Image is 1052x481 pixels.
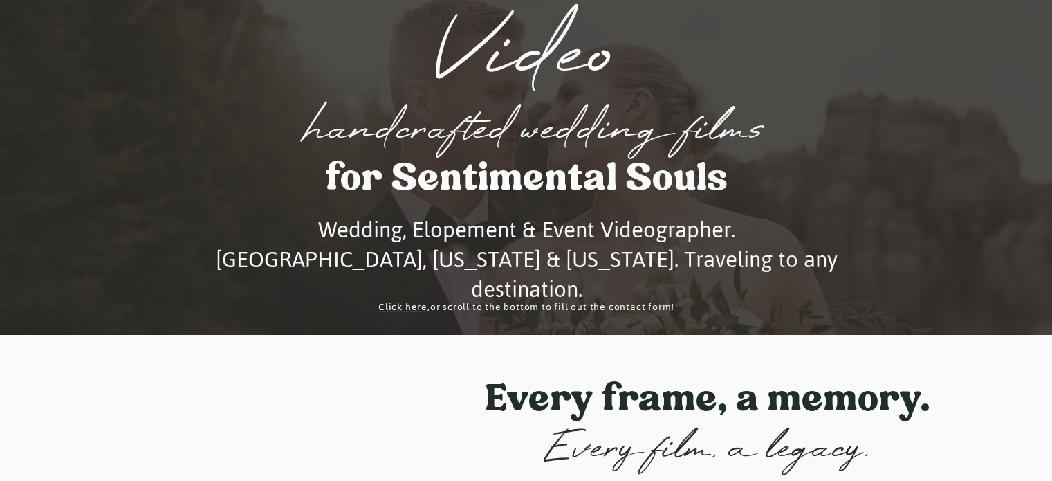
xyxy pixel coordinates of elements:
[427,298,430,316] a: ,
[299,159,753,200] h1: for Sentimental Souls
[158,215,895,278] h3: Wedding, Elopement & Event Videographer. [GEOGRAPHIC_DATA], [US_STATE] & [US_STATE]. Traveling to...
[502,428,914,475] h2: Every film, a legacy.
[378,298,427,316] a: Click here
[190,109,881,158] h2: handcrafted wedding films
[466,380,949,428] h2: Every frame, a memory.
[322,298,732,319] p: or scroll to the bottom to fill out the contact form!
[402,8,651,104] h1: Video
